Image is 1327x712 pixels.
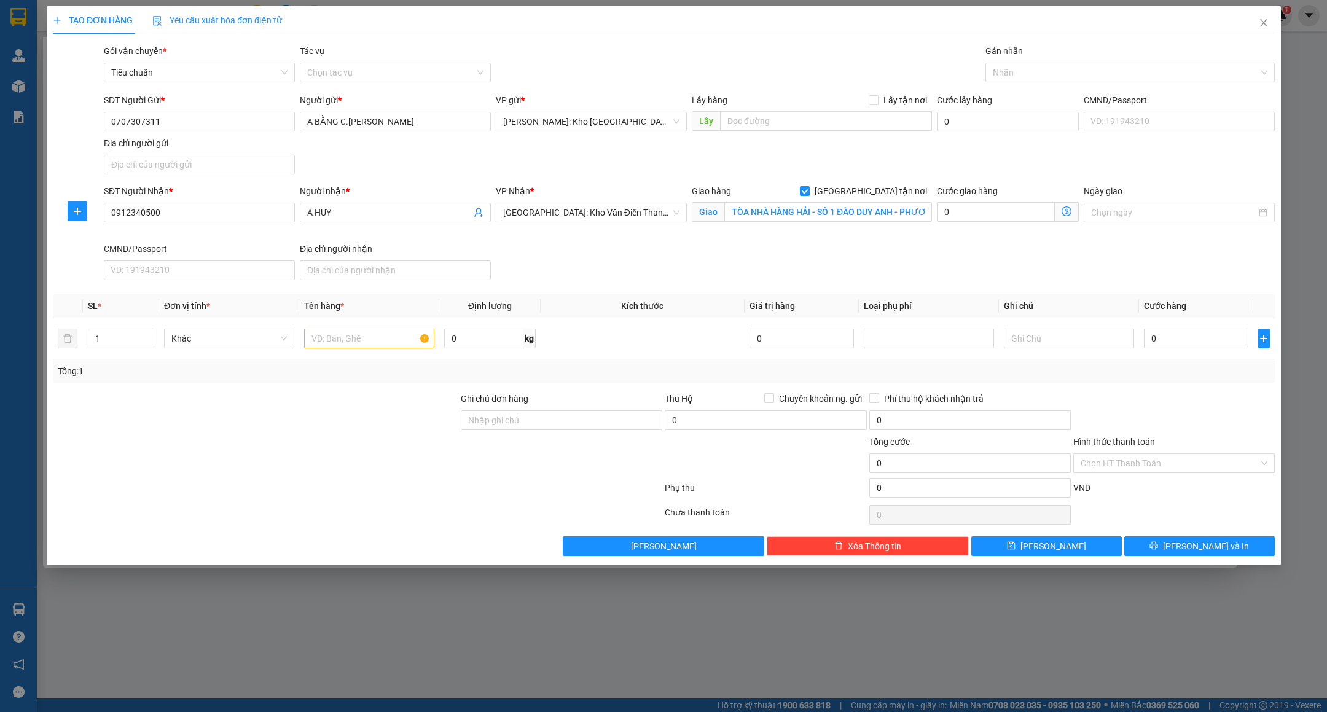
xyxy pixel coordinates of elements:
span: [PERSON_NAME] [631,539,697,553]
div: SĐT Người Nhận [104,184,295,198]
div: SĐT Người Gửi [104,93,295,107]
span: Tổng cước [869,437,909,447]
div: VP gửi [496,93,687,107]
span: Yêu cầu xuất hóa đơn điện tử [152,15,282,25]
span: [GEOGRAPHIC_DATA] tận nơi [809,184,931,198]
input: Giao tận nơi [724,202,931,222]
span: Tiêu chuẩn [111,63,288,82]
div: CMND/Passport [1083,93,1274,107]
span: [PERSON_NAME] [1020,539,1086,553]
input: Ghi chú đơn hàng [461,410,662,430]
label: Hình thức thanh toán [1073,437,1154,447]
span: Định lượng [468,301,511,311]
input: VD: Bàn, Ghế [303,329,434,348]
button: save[PERSON_NAME] [971,536,1121,556]
div: Địa chỉ người gửi [104,136,295,150]
span: Giao [691,202,724,222]
span: close [1258,18,1268,28]
div: Địa chỉ người nhận [300,242,491,256]
span: SL [87,301,97,311]
span: CÔNG TY TNHH CHUYỂN PHÁT NHANH BẢO AN [107,26,225,49]
input: Địa chỉ của người nhận [300,260,491,280]
span: Đơn vị tính [164,301,210,311]
span: VND [1073,483,1090,493]
span: plus [68,206,86,216]
span: plus [1258,334,1269,343]
img: icon [152,16,162,26]
label: Tác vụ [300,46,324,56]
input: Cước giao hàng [936,202,1054,222]
span: TẠO ĐƠN HÀNG [53,15,133,25]
button: plus [1258,329,1269,348]
label: Ngày giao [1083,186,1122,196]
button: [PERSON_NAME] [563,536,764,556]
span: save [1006,541,1015,551]
span: [PHONE_NUMBER] [5,26,93,48]
button: Close [1246,6,1280,41]
div: Người nhận [300,184,491,198]
button: plus [67,201,87,221]
span: Hồ Chí Minh: Kho Thủ Đức & Quận 9 [503,112,679,131]
span: Thu Hộ [665,394,693,404]
span: Hà Nội: Kho Văn Điển Thanh Trì [503,203,679,222]
label: Cước lấy hàng [936,95,992,105]
button: delete [58,329,77,348]
button: printer[PERSON_NAME] và In [1124,536,1274,556]
span: Phí thu hộ khách nhận trả [879,392,988,405]
span: kg [523,329,536,348]
th: Loại phụ phí [859,294,999,318]
span: Giao hàng [691,186,730,196]
span: Cước hàng [1143,301,1186,311]
div: Phụ thu [663,481,867,503]
span: plus [53,16,61,25]
input: Địa chỉ của người gửi [104,155,295,174]
span: Gói vận chuyển [104,46,166,56]
span: delete [834,541,843,551]
input: Cước lấy hàng [936,112,1078,131]
label: Ghi chú đơn hàng [461,394,528,404]
span: user-add [474,208,483,217]
span: Lấy hàng [691,95,727,105]
div: Chưa thanh toán [663,506,867,527]
th: Ghi chú [998,294,1138,318]
input: Dọc đường [719,111,931,131]
div: Người gửi [300,93,491,107]
label: Gán nhãn [985,46,1023,56]
span: VP Nhận [496,186,530,196]
span: [PERSON_NAME] và In [1163,539,1249,553]
strong: CSKH: [34,26,65,37]
span: Lấy [691,111,719,131]
span: dollar-circle [1061,206,1071,216]
span: Mã đơn: HCM91308250003 [5,66,189,82]
strong: PHIẾU DÁN LÊN HÀNG [82,6,243,22]
span: 09:49:03 [DATE] [5,85,77,95]
input: Ghi Chú [1003,329,1133,348]
span: Chuyển khoản ng. gửi [773,392,866,405]
span: Tên hàng [303,301,343,311]
span: Kích thước [621,301,663,311]
button: deleteXóa Thông tin [767,536,968,556]
div: Tổng: 1 [58,364,512,378]
span: printer [1149,541,1158,551]
span: Giá trị hàng [749,301,794,311]
input: 0 [749,329,853,348]
label: Cước giao hàng [936,186,997,196]
span: Khác [171,329,287,348]
div: CMND/Passport [104,242,295,256]
span: Xóa Thông tin [848,539,901,553]
input: Ngày giao [1090,206,1256,219]
span: Lấy tận nơi [878,93,931,107]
